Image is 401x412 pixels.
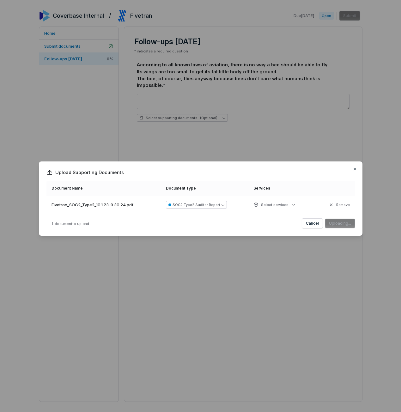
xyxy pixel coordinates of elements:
[250,181,314,196] th: Services
[52,221,89,226] span: 1 document to upload
[327,199,352,210] button: Remove
[302,219,323,228] button: Cancel
[46,181,162,196] th: Document Name
[52,202,133,208] span: Fivetran_SOC2_Type2_10.1.23-9.30.24.pdf
[166,201,227,209] button: SOC2 Type2 Auditor Report
[162,181,250,196] th: Document Type
[46,169,355,176] span: Upload Supporting Documents
[252,199,298,210] button: Select services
